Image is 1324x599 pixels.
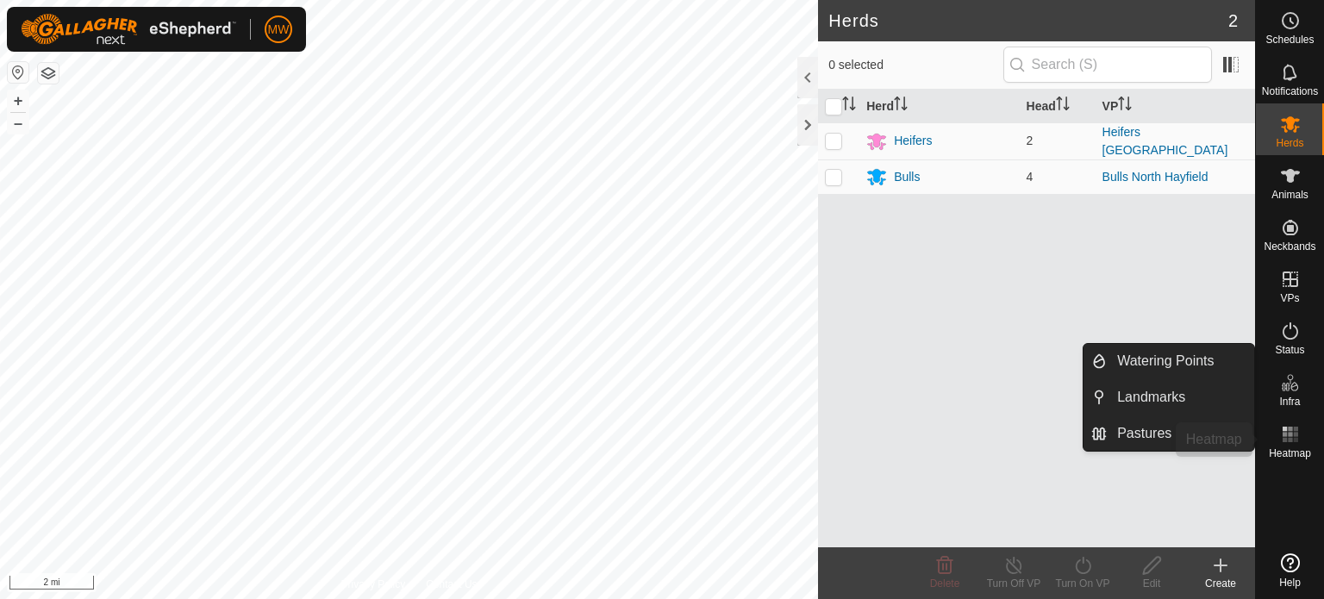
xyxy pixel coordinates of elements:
[21,14,236,45] img: Gallagher Logo
[1107,344,1254,378] a: Watering Points
[894,99,908,113] p-sorticon: Activate to sort
[1264,241,1315,252] span: Neckbands
[268,21,290,39] span: MW
[1084,380,1254,415] li: Landmarks
[1262,86,1318,97] span: Notifications
[1107,380,1254,415] a: Landmarks
[8,62,28,83] button: Reset Map
[8,113,28,134] button: –
[1056,99,1070,113] p-sorticon: Activate to sort
[1117,576,1186,591] div: Edit
[1084,416,1254,451] li: Pastures
[828,10,1228,31] h2: Herds
[1280,293,1299,303] span: VPs
[828,56,1002,74] span: 0 selected
[1275,345,1304,355] span: Status
[979,576,1048,591] div: Turn Off VP
[1020,90,1096,123] th: Head
[842,99,856,113] p-sorticon: Activate to sort
[1269,448,1311,459] span: Heatmap
[1003,47,1212,83] input: Search (S)
[1048,576,1117,591] div: Turn On VP
[1117,423,1171,444] span: Pastures
[1117,387,1185,408] span: Landmarks
[1256,546,1324,595] a: Help
[426,577,477,592] a: Contact Us
[894,132,932,150] div: Heifers
[1102,125,1228,157] a: Heifers [GEOGRAPHIC_DATA]
[1118,99,1132,113] p-sorticon: Activate to sort
[1276,138,1303,148] span: Herds
[859,90,1019,123] th: Herd
[38,63,59,84] button: Map Layers
[8,90,28,111] button: +
[1027,170,1034,184] span: 4
[1186,576,1255,591] div: Create
[1279,396,1300,407] span: Infra
[1117,351,1214,371] span: Watering Points
[1102,170,1208,184] a: Bulls North Hayfield
[341,577,406,592] a: Privacy Policy
[1228,8,1238,34] span: 2
[1107,416,1254,451] a: Pastures
[1279,577,1301,588] span: Help
[1096,90,1255,123] th: VP
[1027,134,1034,147] span: 2
[1084,344,1254,378] li: Watering Points
[1271,190,1308,200] span: Animals
[894,168,920,186] div: Bulls
[930,577,960,590] span: Delete
[1265,34,1314,45] span: Schedules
